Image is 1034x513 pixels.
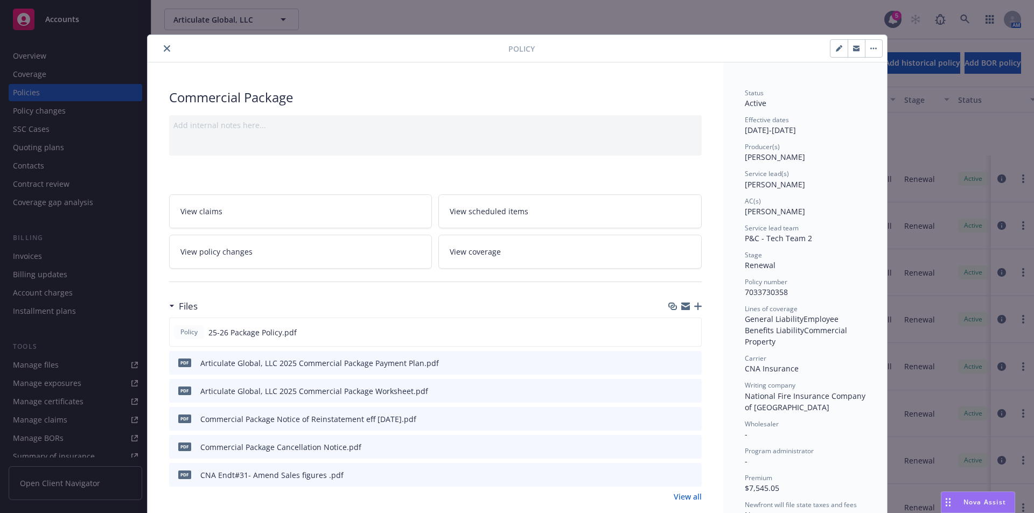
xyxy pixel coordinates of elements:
[745,287,788,297] span: 7033730358
[180,246,253,257] span: View policy changes
[745,277,787,286] span: Policy number
[180,206,222,217] span: View claims
[745,446,814,455] span: Program administrator
[178,442,191,451] span: pdf
[670,357,679,369] button: download file
[169,235,432,269] a: View policy changes
[200,469,344,481] div: CNA Endt#31- Amend Sales figures .pdf
[178,386,191,395] span: pdf
[745,233,812,243] span: P&C - Tech Team 2
[200,385,428,397] div: Articulate Global, LLC 2025 Commercial Package Worksheet.pdf
[941,491,1015,513] button: Nova Assist
[745,314,804,324] span: General Liability
[178,327,200,337] span: Policy
[745,98,766,108] span: Active
[687,327,697,338] button: preview file
[745,223,799,233] span: Service lead team
[745,354,766,363] span: Carrier
[745,206,805,216] span: [PERSON_NAME]
[745,179,805,189] span: [PERSON_NAME]
[179,299,198,313] h3: Files
[200,357,439,369] div: Articulate Global, LLC 2025 Commercial Package Payment Plan.pdf
[745,325,849,347] span: Commercial Property
[745,304,798,313] span: Lines of coverage
[438,235,702,269] a: View coverage
[688,413,697,425] button: preview file
[745,314,841,335] span: Employee Benefits Liability
[670,385,679,397] button: download file
[200,441,361,453] div: Commercial Package Cancellation Notice.pdf
[745,391,868,412] span: National Fire Insurance Company of [GEOGRAPHIC_DATA]
[745,88,764,97] span: Status
[688,385,697,397] button: preview file
[745,473,772,482] span: Premium
[963,497,1006,507] span: Nova Assist
[450,246,501,257] span: View coverage
[745,142,780,151] span: Producer(s)
[745,419,779,428] span: Wholesaler
[178,359,191,367] span: pdf
[745,169,789,178] span: Service lead(s)
[745,152,805,162] span: [PERSON_NAME]
[169,299,198,313] div: Files
[173,120,697,131] div: Add internal notes here...
[745,196,761,206] span: AC(s)
[745,483,779,493] span: $7,545.05
[688,441,697,453] button: preview file
[745,429,747,439] span: -
[745,260,775,270] span: Renewal
[745,115,865,136] div: [DATE] - [DATE]
[941,492,955,512] div: Drag to move
[200,413,416,425] div: Commercial Package Notice of Reinstatement eff [DATE].pdf
[674,491,702,502] a: View all
[450,206,528,217] span: View scheduled items
[745,381,795,390] span: Writing company
[745,115,789,124] span: Effective dates
[169,88,702,107] div: Commercial Package
[688,357,697,369] button: preview file
[508,43,535,54] span: Policy
[688,469,697,481] button: preview file
[178,470,191,479] span: pdf
[745,363,799,374] span: CNA Insurance
[745,500,857,509] span: Newfront will file state taxes and fees
[160,42,173,55] button: close
[745,456,747,466] span: -
[745,250,762,259] span: Stage
[169,194,432,228] a: View claims
[208,327,297,338] span: 25-26 Package Policy.pdf
[438,194,702,228] a: View scheduled items
[670,327,679,338] button: download file
[670,413,679,425] button: download file
[670,441,679,453] button: download file
[670,469,679,481] button: download file
[178,414,191,423] span: pdf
